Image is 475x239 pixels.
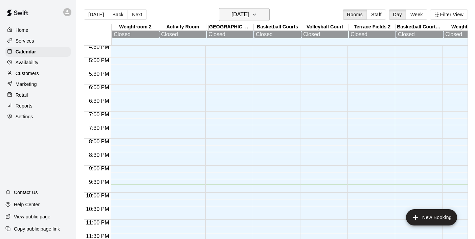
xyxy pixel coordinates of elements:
p: Customers [16,70,39,77]
a: Settings [5,112,71,122]
span: 8:30 PM [87,152,111,158]
div: Activity Room [159,24,206,30]
button: Rooms [343,9,367,20]
span: 11:30 PM [84,233,111,239]
a: Availability [5,57,71,68]
p: Contact Us [14,189,38,196]
p: Settings [16,113,33,120]
div: Volleyball Court [301,24,348,30]
button: Week [406,9,427,20]
span: 9:30 PM [87,179,111,185]
p: Calendar [16,48,36,55]
a: Home [5,25,71,35]
span: 6:00 PM [87,85,111,90]
p: Retail [16,92,28,98]
span: 5:30 PM [87,71,111,77]
div: Closed [303,31,346,38]
div: Closed [350,31,394,38]
a: Reports [5,101,71,111]
div: Closed [161,31,204,38]
span: 11:00 PM [84,220,111,225]
a: Calendar [5,47,71,57]
p: Marketing [16,81,37,88]
span: 5:00 PM [87,57,111,63]
div: Terrace Fields 2 [348,24,396,30]
span: 10:30 PM [84,206,111,212]
span: 10:00 PM [84,193,111,198]
span: 8:00 PM [87,139,111,144]
p: Help Center [14,201,40,208]
span: 4:30 PM [87,44,111,50]
button: Day [389,9,406,20]
p: Availability [16,59,39,66]
div: Basketball Courts [254,24,301,30]
p: View public page [14,213,50,220]
span: 7:00 PM [87,112,111,117]
div: Closed [208,31,252,38]
div: Closed [256,31,299,38]
p: Home [16,27,28,33]
a: Retail [5,90,71,100]
button: Filter View [430,9,468,20]
a: Marketing [5,79,71,89]
p: Services [16,38,34,44]
div: Weightroom 2 [112,24,159,30]
button: [DATE] [84,9,108,20]
a: Services [5,36,71,46]
span: 6:30 PM [87,98,111,104]
h6: [DATE] [232,10,249,19]
div: Closed [114,31,157,38]
button: add [406,209,457,225]
p: Copy public page link [14,225,60,232]
span: 9:00 PM [87,166,111,171]
span: 7:30 PM [87,125,111,131]
button: Next [128,9,146,20]
button: [DATE] [219,8,270,21]
a: Customers [5,68,71,78]
button: Staff [367,9,386,20]
div: Closed [398,31,441,38]
p: Reports [16,102,32,109]
div: Basketball Courts 2 [396,24,443,30]
button: Back [108,9,128,20]
div: [GEOGRAPHIC_DATA] [206,24,254,30]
